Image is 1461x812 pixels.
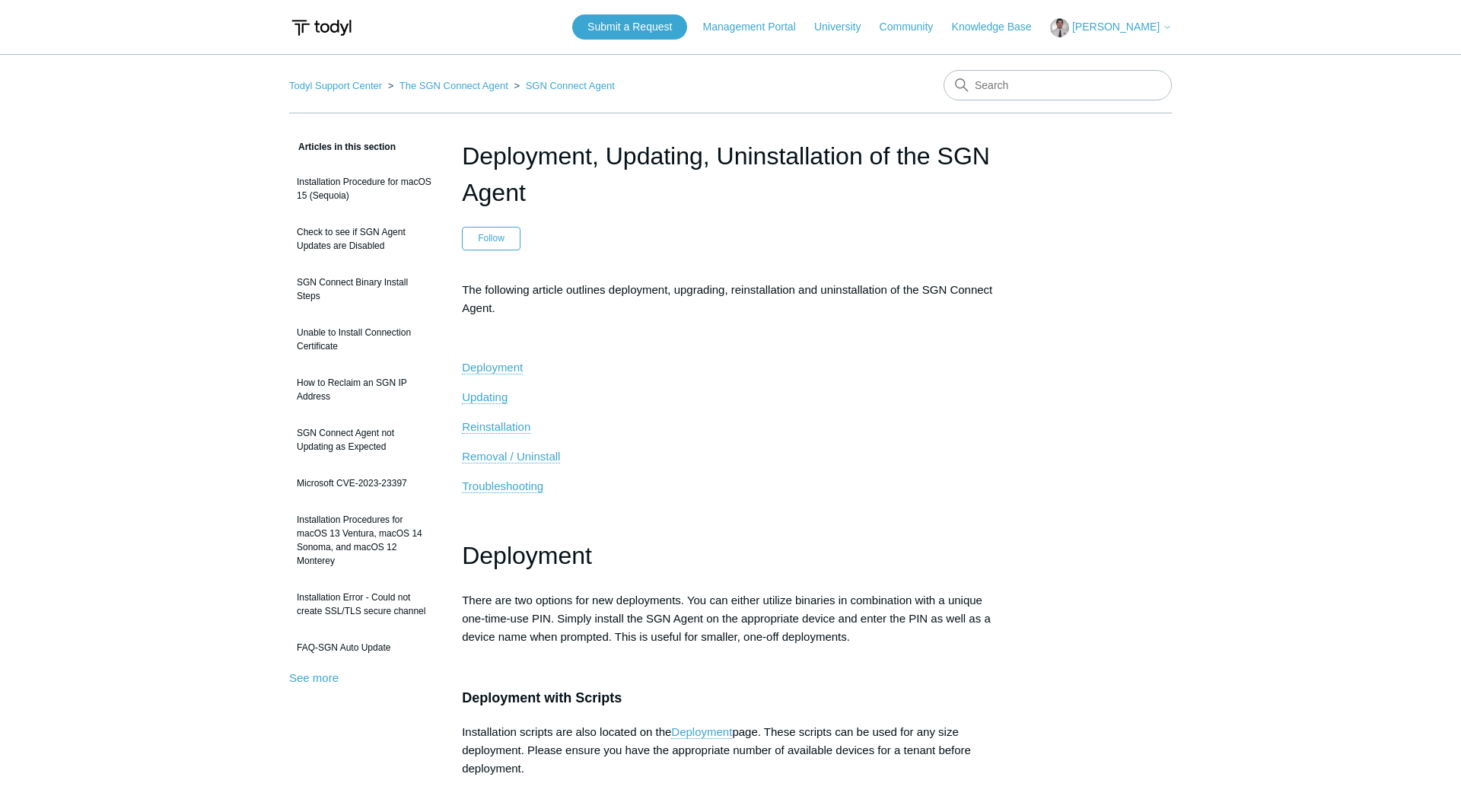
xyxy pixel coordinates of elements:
span: Installation scripts are also located on the [462,725,671,738]
li: Todyl Support Center [289,80,385,91]
a: Installation Error - Could not create SSL/TLS secure channel [289,583,439,626]
a: Deployment [462,361,523,374]
a: Installation Procedures for macOS 13 Ventura, macOS 14 Sonoma, and macOS 12 Monterey [289,505,439,575]
h1: Deployment, Updating, Uninstallation of the SGN Agent [462,138,999,211]
a: See more [289,671,339,684]
span: [PERSON_NAME] [1072,21,1160,33]
a: University [814,19,876,35]
a: Removal / Uninstall [462,450,560,463]
a: Installation Procedure for macOS 15 (Sequoia) [289,167,439,210]
span: The following article outlines deployment, upgrading, reinstallation and uninstallation of the SG... [462,283,992,314]
img: Todyl Support Center Help Center home page [289,14,354,42]
a: Management Portal [703,19,811,35]
span: Reinstallation [462,420,530,433]
a: FAQ-SGN Auto Update [289,633,439,662]
li: The SGN Connect Agent [385,80,511,91]
a: Reinstallation [462,420,530,434]
a: Knowledge Base [952,19,1047,35]
button: [PERSON_NAME] [1050,18,1172,37]
span: Articles in this section [289,142,396,152]
li: SGN Connect Agent [511,80,614,91]
span: Removal / Uninstall [462,450,560,463]
span: There are two options for new deployments. You can either utilize binaries in combination with a ... [462,594,991,643]
a: Todyl Support Center [289,80,382,91]
a: Check to see if SGN Agent Updates are Disabled [289,218,439,260]
a: Microsoft CVE-2023-23397 [289,469,439,498]
span: Updating [462,390,508,403]
a: Updating [462,390,508,404]
a: Troubleshooting [462,479,543,493]
a: SGN Connect Binary Install Steps [289,268,439,310]
a: How to Reclaim an SGN IP Address [289,368,439,411]
input: Search [944,70,1172,100]
span: Deployment [462,542,592,569]
a: Submit a Request [572,14,687,40]
button: Follow Article [462,227,520,250]
a: The SGN Connect Agent [399,80,508,91]
a: Unable to Install Connection Certificate [289,318,439,361]
a: Community [880,19,949,35]
span: Deployment [462,361,523,374]
span: Deployment with Scripts [462,690,622,705]
a: Deployment [671,725,732,739]
a: SGN Connect Agent not Updating as Expected [289,419,439,461]
span: page. These scripts can be used for any size deployment. Please ensure you have the appropriate n... [462,725,971,775]
a: SGN Connect Agent [526,80,615,91]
